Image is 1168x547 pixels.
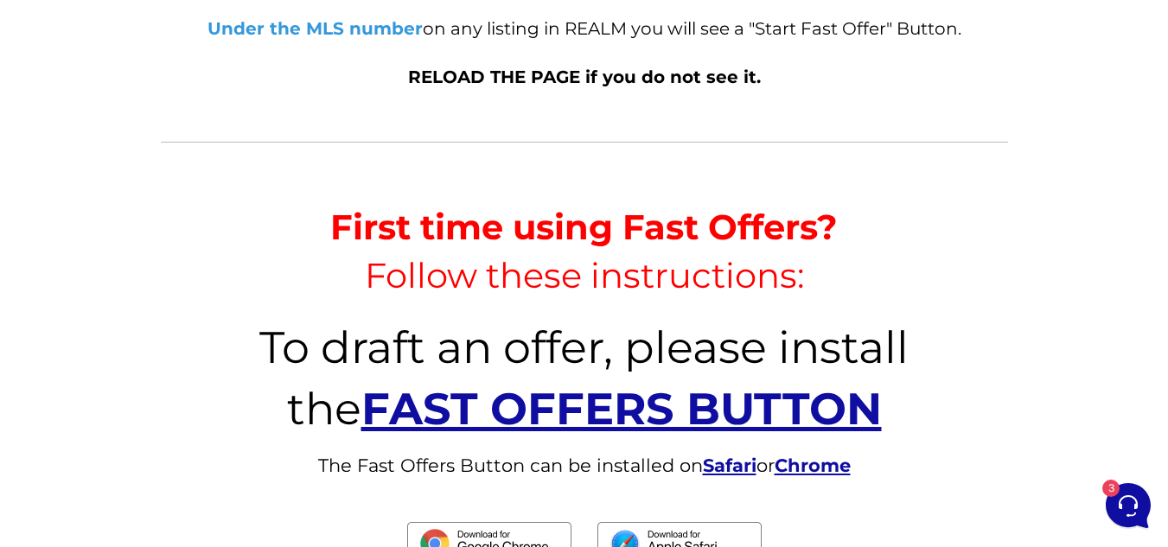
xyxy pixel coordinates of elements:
[207,18,423,39] strong: Under the MLS number
[156,453,1012,478] p: The Fast Offers Button can be installed on or
[28,312,118,326] span: Find an Answer
[73,191,274,208] span: Fast Offers Support
[361,382,882,436] a: FAST OFFERS BUTTON
[14,388,120,428] button: Home
[215,312,318,326] a: Open Help Center
[28,193,62,227] img: dark
[301,212,318,229] span: 1
[408,67,761,87] span: RELOAD THE PAGE if you do not see it.
[39,349,283,366] input: Search for an Article...
[279,97,318,111] a: See all
[28,243,318,277] button: Start a Conversation
[52,412,81,428] p: Home
[173,386,185,398] span: 3
[14,14,290,69] h2: Hello [PERSON_NAME] 👋
[259,321,909,436] span: To draft an offer, please install the
[21,118,325,169] a: Fast Offers SupportHere you go: [URL][DOMAIN_NAME][DATE]
[703,455,756,476] a: Safari
[73,124,274,142] span: Fast Offers Support
[124,253,242,267] span: Start a Conversation
[330,206,838,248] strong: First time using Fast Offers?
[73,212,274,229] p: Huge Announcement: [URL][DOMAIN_NAME]
[268,412,290,428] p: Help
[28,97,140,111] span: Your Conversations
[284,191,318,207] p: [DATE]
[161,251,1008,300] p: Follow these instructions:
[28,126,62,161] img: dark
[161,16,1008,41] p: on any listing in REALM you will see a "Start Fast Offer" Button.
[149,412,198,428] p: Messages
[284,124,318,140] p: [DATE]
[775,455,851,476] a: Chrome
[1102,480,1154,531] iframe: Customerly Messenger Launcher
[226,388,332,428] button: Help
[120,388,227,428] button: 3Messages
[73,145,274,162] p: Here you go: [URL][DOMAIN_NAME]
[21,184,325,236] a: Fast Offers SupportHuge Announcement: [URL][DOMAIN_NAME][DATE]1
